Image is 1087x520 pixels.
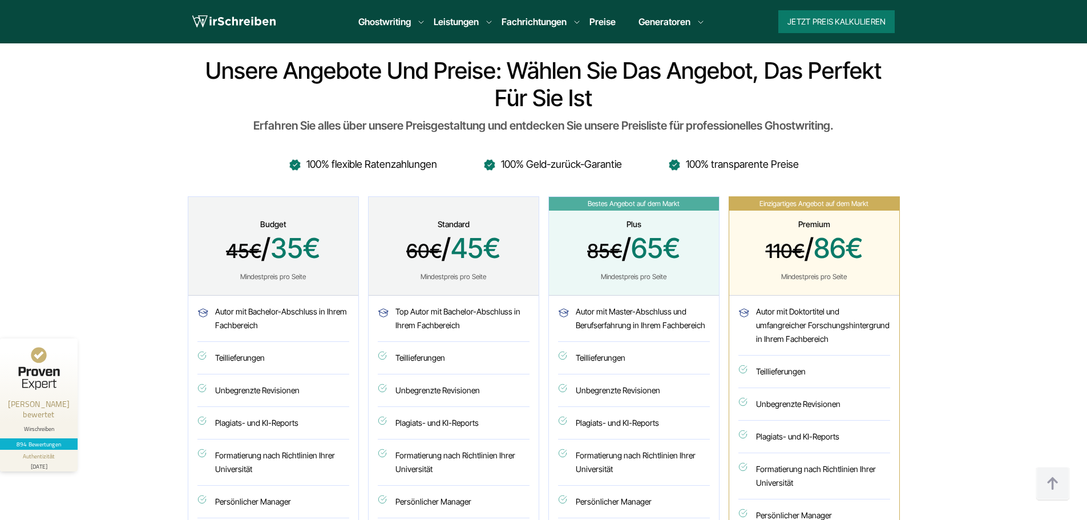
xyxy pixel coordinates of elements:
span: / [563,232,705,267]
li: Unbegrenzte Revisionen [197,374,349,407]
img: logo wirschreiben [192,13,276,30]
li: Formatierung nach Richtlinien Ihrer Universität [197,440,349,486]
li: Autor mit Master-Abschluss und Berufserfahrung in Ihrem Fachbereich [558,305,710,342]
li: Plagiats- und KI-Reports [197,407,349,440]
li: Top Autor mit Bachelor-Abschluss in Ihrem Fachbereich [378,305,530,342]
li: Autor mit Bachelor-Abschluss in Ihrem Fachbereich [197,305,349,342]
span: Bestes Angebot auf dem Markt [549,197,719,211]
li: Autor mit Doktortitel und umfangreicher Forschungshintergrund in Ihrem Fachbereich [738,305,890,356]
a: Ghostwriting [358,15,411,29]
div: Standard [382,220,525,229]
div: Mindestpreis pro Seite [382,272,525,281]
li: Teillieferungen [378,342,530,374]
div: Mindestpreis pro Seite [202,272,345,281]
li: Unbegrenzte Revisionen [738,388,890,421]
span: 60€ [406,239,442,263]
li: Teillieferungen [558,342,710,374]
a: Preise [589,16,616,27]
div: Wirschreiben [5,425,73,433]
div: Mindestpreis pro Seite [563,272,705,281]
span: 65€ [631,231,680,265]
span: 45€ [451,231,500,265]
div: Erfahren Sie alles über unsere Preisgestaltung und entdecken Sie unsere Preisliste für profession... [188,116,900,135]
li: Formatierung nach Richtlinien Ihrer Universität [738,453,890,499]
li: Plagiats- und KI-Reports [738,421,890,453]
a: Generatoren [639,15,690,29]
span: 35€ [270,231,320,265]
span: / [743,232,886,267]
li: Unbegrenzte Revisionen [378,374,530,407]
li: Teillieferungen [197,342,349,374]
button: Jetzt Preis kalkulieren [778,10,895,33]
li: 100% transparente Preise [668,155,799,174]
span: / [202,232,345,267]
div: Premium [743,220,886,229]
span: 110€ [766,239,805,263]
span: 45€ [226,239,261,263]
li: Persönlicher Manager [558,486,710,518]
li: 100% flexible Ratenzahlungen [288,155,437,174]
a: Leistungen [434,15,479,29]
div: Plus [563,220,705,229]
li: Persönlicher Manager [378,486,530,518]
li: Plagiats- und KI-Reports [378,407,530,440]
span: 86€ [814,231,863,265]
li: Teillieferungen [738,356,890,388]
li: 100% Geld-zurück-Garantie [483,155,622,174]
div: [DATE] [5,461,73,469]
div: Mindestpreis pro Seite [743,272,886,281]
li: Formatierung nach Richtlinien Ihrer Universität [558,440,710,486]
li: Persönlicher Manager [197,486,349,518]
h2: Unsere Angebote und Preise: Wählen Sie das Angebot, das perfekt für Sie ist [188,57,900,112]
img: button top [1036,467,1070,501]
div: Budget [202,220,345,229]
li: Plagiats- und KI-Reports [558,407,710,440]
span: / [382,232,525,267]
div: Authentizität [23,452,55,461]
li: Formatierung nach Richtlinien Ihrer Universität [378,440,530,486]
li: Unbegrenzte Revisionen [558,374,710,407]
span: 85€ [587,239,622,263]
span: Einzigartiges Angebot auf dem Markt [729,197,899,211]
a: Fachrichtungen [502,15,567,29]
